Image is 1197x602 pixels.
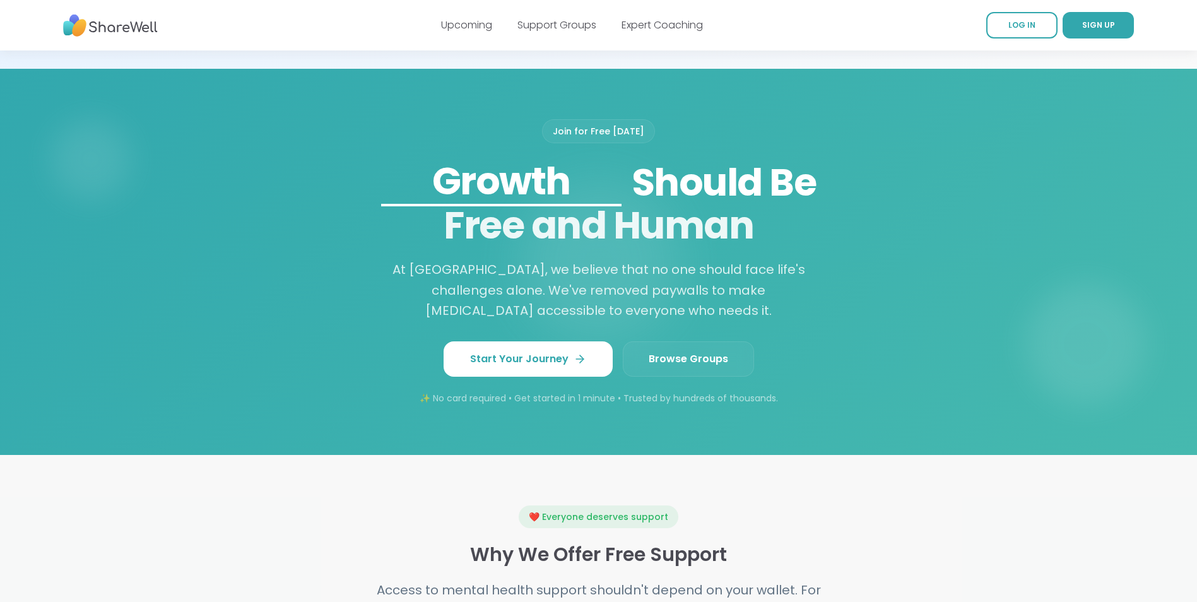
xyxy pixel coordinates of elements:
span: LOG IN [1008,20,1035,30]
a: Upcoming [441,18,492,32]
span: Should Be [276,158,922,206]
a: Browse Groups [623,341,754,377]
h3: Why We Offer Free Support [316,543,882,566]
a: LOG IN [986,12,1058,38]
div: Join for Free [DATE] [542,119,655,143]
a: Expert Coaching [622,18,703,32]
span: Free and Human [444,199,753,252]
span: Start Your Journey [470,351,586,367]
p: At [GEOGRAPHIC_DATA], we believe that no one should face life's challenges alone. We've removed p... [387,259,811,321]
a: SIGN UP [1063,12,1134,38]
img: ShareWell Nav Logo [63,8,158,43]
a: Support Groups [517,18,596,32]
a: Start Your Journey [444,341,613,377]
div: Growth [381,157,622,205]
div: ❤️ Everyone deserves support [519,505,678,528]
span: Browse Groups [649,351,728,367]
p: ✨ No card required • Get started in 1 minute • Trusted by hundreds of thousands. [276,392,922,404]
span: SIGN UP [1082,20,1115,30]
